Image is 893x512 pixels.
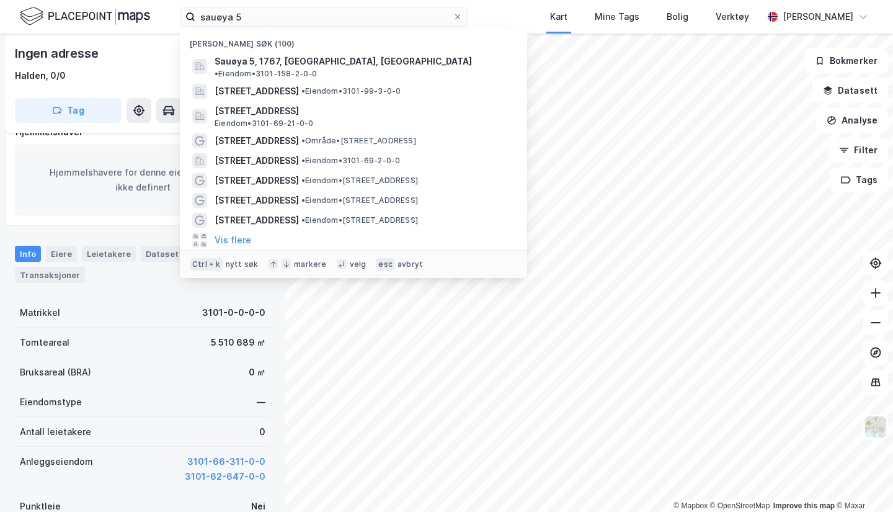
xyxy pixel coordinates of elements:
[215,133,299,148] span: [STREET_ADDRESS]
[301,156,400,166] span: Eiendom • 3101-69-2-0-0
[301,215,305,225] span: •
[864,415,887,439] img: Z
[376,258,395,271] div: esc
[20,335,69,350] div: Tomteareal
[301,195,418,205] span: Eiendom • [STREET_ADDRESS]
[301,86,401,96] span: Eiendom • 3101-99-3-0-0
[180,29,527,52] div: [PERSON_NAME] søk (100)
[141,246,187,262] div: Datasett
[215,54,472,69] span: Sauøya 5, 1767, [GEOGRAPHIC_DATA], [GEOGRAPHIC_DATA]
[301,136,416,146] span: Område • [STREET_ADDRESS]
[710,501,770,510] a: OpenStreetMap
[812,78,888,103] button: Datasett
[20,395,82,410] div: Eiendomstype
[301,156,305,165] span: •
[215,84,299,99] span: [STREET_ADDRESS]
[15,43,100,63] div: Ingen adresse
[190,258,223,271] div: Ctrl + k
[257,395,265,410] div: —
[20,305,60,320] div: Matrikkel
[301,195,305,205] span: •
[301,215,418,225] span: Eiendom • [STREET_ADDRESS]
[550,9,567,24] div: Kart
[595,9,639,24] div: Mine Tags
[350,259,367,269] div: velg
[215,233,251,248] button: Vis flere
[301,86,305,96] span: •
[829,138,888,163] button: Filter
[667,9,688,24] div: Bolig
[804,48,888,73] button: Bokmerker
[187,454,265,469] button: 3101-66-311-0-0
[831,452,893,512] iframe: Chat Widget
[226,259,259,269] div: nytt søk
[215,173,299,188] span: [STREET_ADDRESS]
[398,259,423,269] div: avbryt
[215,69,218,78] span: •
[259,424,265,439] div: 0
[831,452,893,512] div: Kontrollprogram for chat
[211,335,265,350] div: 5 510 689 ㎡
[185,469,265,484] button: 3101-62-647-0-0
[673,501,708,510] a: Mapbox
[301,176,305,185] span: •
[46,246,77,262] div: Eiere
[15,98,122,123] button: Tag
[215,69,318,79] span: Eiendom • 3101-158-2-0-0
[716,9,749,24] div: Verktøy
[215,213,299,228] span: [STREET_ADDRESS]
[15,68,66,83] div: Halden, 0/0
[16,145,270,215] div: Hjemmelshavere for denne eiendommen er ikke definert
[783,9,853,24] div: [PERSON_NAME]
[249,365,265,380] div: 0 ㎡
[816,108,888,133] button: Analyse
[215,104,512,119] span: [STREET_ADDRESS]
[82,246,136,262] div: Leietakere
[215,193,299,208] span: [STREET_ADDRESS]
[294,259,326,269] div: markere
[215,153,299,168] span: [STREET_ADDRESS]
[773,501,835,510] a: Improve this map
[301,176,418,186] span: Eiendom • [STREET_ADDRESS]
[20,454,93,469] div: Anleggseiendom
[301,136,305,145] span: •
[15,246,41,262] div: Info
[20,365,91,380] div: Bruksareal (BRA)
[830,168,888,192] button: Tags
[195,7,453,26] input: Søk på adresse, matrikkel, gårdeiere, leietakere eller personer
[202,305,265,320] div: 3101-0-0-0-0
[20,424,91,439] div: Antall leietakere
[15,267,85,283] div: Transaksjoner
[215,119,313,128] span: Eiendom • 3101-69-21-0-0
[20,6,150,27] img: logo.f888ab2527a4732fd821a326f86c7f29.svg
